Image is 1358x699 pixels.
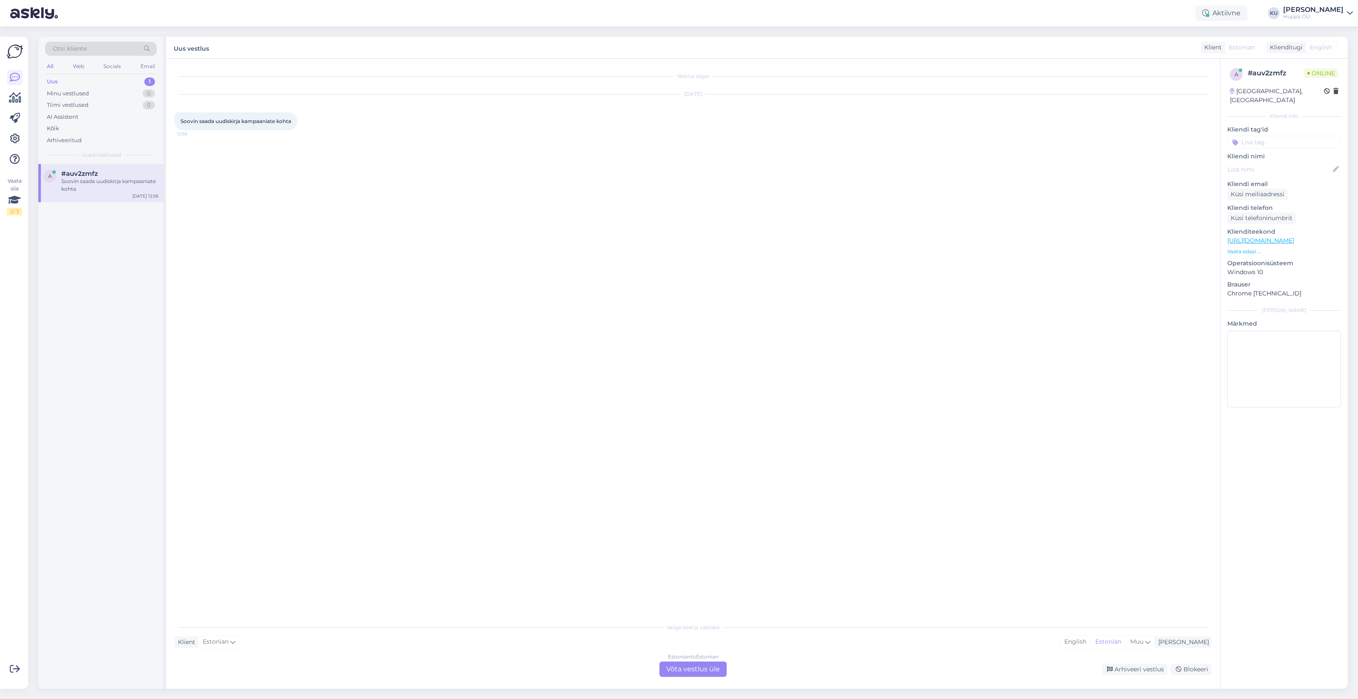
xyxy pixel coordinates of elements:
div: Valige keel ja vastake [175,624,1212,631]
div: Web [71,61,86,72]
div: [GEOGRAPHIC_DATA], [GEOGRAPHIC_DATA] [1230,87,1324,105]
div: # auv2zmfz [1248,68,1304,78]
p: Märkmed [1227,319,1341,328]
div: English [1060,636,1091,648]
span: Otsi kliente [53,44,87,53]
div: Küsi meiliaadressi [1227,189,1288,200]
p: Kliendi nimi [1227,152,1341,161]
a: [URL][DOMAIN_NAME] [1227,237,1294,244]
div: Email [139,61,157,72]
div: [PERSON_NAME] [1155,638,1209,647]
div: Tiimi vestlused [47,101,89,109]
span: a [48,173,52,179]
p: Klienditeekond [1227,227,1341,236]
div: Huppa OÜ [1283,13,1344,20]
input: Lisa nimi [1228,165,1331,174]
div: [DATE] [175,90,1212,98]
div: Vaata siia [7,177,22,215]
span: 12:56 [177,131,209,137]
div: Kliendi info [1227,112,1341,120]
label: Uus vestlus [174,42,209,53]
p: Brauser [1227,280,1341,289]
div: 2 / 3 [7,208,22,215]
div: [DATE] 12:56 [132,193,158,199]
div: 0 [143,101,155,109]
div: [PERSON_NAME] [1283,6,1344,13]
div: Vestlus algas [175,72,1212,80]
p: Kliendi telefon [1227,203,1341,212]
p: Vaata edasi ... [1227,248,1341,255]
span: Muu [1130,638,1143,645]
p: Chrome [TECHNICAL_ID] [1227,289,1341,298]
div: 1 [144,77,155,86]
img: Askly Logo [7,43,23,60]
span: Online [1304,69,1338,78]
div: Küsi telefoninumbrit [1227,212,1296,224]
span: a [1235,71,1238,77]
div: Arhiveeritud [47,136,82,145]
div: Kõik [47,124,59,133]
span: Estonian [1229,43,1255,52]
div: [PERSON_NAME] [1227,307,1341,314]
div: Socials [102,61,123,72]
p: Windows 10 [1227,268,1341,277]
div: Arhiveeri vestlus [1102,664,1167,675]
div: Aktiivne [1195,6,1247,21]
span: Estonian [203,637,229,647]
input: Lisa tag [1227,136,1341,149]
div: Estonian [1091,636,1126,648]
span: #auv2zmfz [61,170,98,178]
div: Klient [175,638,195,647]
p: Operatsioonisüsteem [1227,259,1341,268]
div: AI Assistent [47,113,78,121]
span: Soovin saada uudiskirja kampaaniate kohta [180,118,291,124]
div: Soovin saada uudiskirja kampaaniate kohta [61,178,158,193]
a: [PERSON_NAME]Huppa OÜ [1283,6,1353,20]
div: 0 [143,89,155,98]
p: Kliendi email [1227,180,1341,189]
span: Uued vestlused [81,151,121,159]
div: Klienditugi [1266,43,1303,52]
p: Kliendi tag'id [1227,125,1341,134]
div: Klient [1201,43,1222,52]
span: English [1310,43,1332,52]
div: Estonian to Estonian [668,653,719,661]
div: KU [1268,7,1280,19]
div: Blokeeri [1171,664,1212,675]
div: Uus [47,77,58,86]
div: Minu vestlused [47,89,89,98]
div: All [45,61,55,72]
div: Võta vestlus üle [659,662,727,677]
